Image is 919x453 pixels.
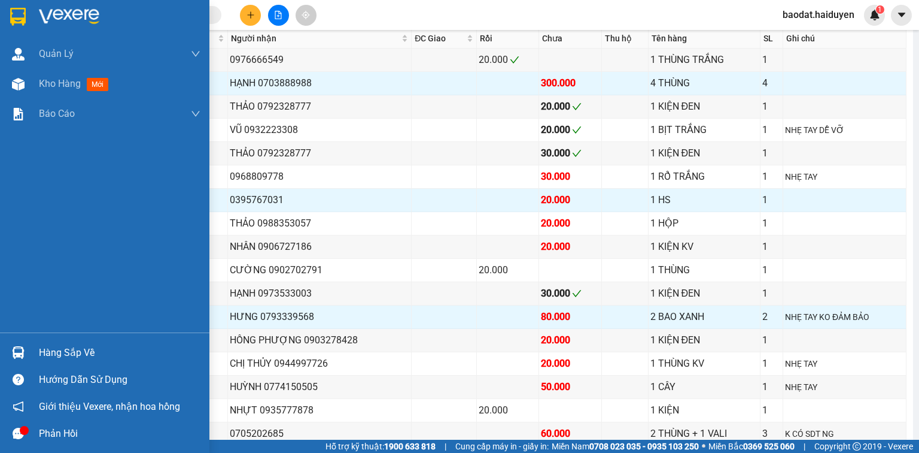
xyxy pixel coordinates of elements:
[541,216,599,231] div: 20.000
[39,425,200,443] div: Phản hồi
[896,10,907,20] span: caret-down
[384,442,436,451] strong: 1900 633 818
[785,170,904,183] div: NHẸ TAY
[13,401,24,412] span: notification
[572,125,582,135] span: check
[762,52,781,67] div: 1
[762,262,781,277] div: 1
[541,379,599,394] div: 50.000
[762,75,781,90] div: 4
[230,262,409,277] div: CƯỜNG 0902702791
[572,289,582,298] span: check
[541,356,599,371] div: 20.000
[479,262,537,277] div: 20.000
[878,5,882,14] span: 1
[762,239,781,254] div: 1
[39,344,200,362] div: Hàng sắp về
[39,78,81,89] span: Kho hàng
[541,146,599,161] div: 30.000
[510,55,519,65] span: check
[650,356,759,371] div: 1 THÙNG KV
[785,427,904,440] div: K CÓ SDT NG
[230,169,409,184] div: 0968809778
[650,426,759,441] div: 2 THÙNG + 1 VALI
[876,5,884,14] sup: 1
[191,49,200,59] span: down
[762,169,781,184] div: 1
[541,99,599,114] div: 20.000
[230,192,409,207] div: 0395767031
[39,399,180,414] span: Giới thiệu Vexere, nhận hoa hồng
[649,29,761,49] th: Tên hàng
[541,309,599,324] div: 80.000
[650,239,759,254] div: 1 KIỆN KV
[541,75,599,90] div: 300.000
[541,333,599,348] div: 20.000
[230,99,409,114] div: THẢO 0792328777
[541,169,599,184] div: 30.000
[650,192,759,207] div: 1 HS
[762,146,781,161] div: 1
[230,333,409,348] div: HỒNG PHƯỢNG 0903278428
[650,146,759,161] div: 1 KIỆN ĐEN
[230,309,409,324] div: HƯNG 0793339568
[39,106,75,121] span: Báo cáo
[785,357,904,370] div: NHẸ TAY
[702,444,705,449] span: ⚪️
[230,379,409,394] div: HUỲNH 0774150505
[230,403,409,418] div: NHỰT 0935777878
[762,379,781,394] div: 1
[13,428,24,439] span: message
[760,29,783,49] th: SL
[477,29,539,49] th: Rồi
[589,442,699,451] strong: 0708 023 035 - 0935 103 250
[415,32,464,45] span: ĐC Giao
[12,346,25,359] img: warehouse-icon
[230,286,409,301] div: HẠNH 0973533003
[230,239,409,254] div: NHÂN 0906727186
[853,442,861,451] span: copyright
[602,29,649,49] th: Thu hộ
[762,99,781,114] div: 1
[541,239,599,254] div: 20.000
[650,333,759,348] div: 1 KIỆN ĐEN
[891,5,912,26] button: caret-down
[230,75,409,90] div: HẠNH 0703888988
[13,374,24,385] span: question-circle
[650,379,759,394] div: 1 CÂY
[296,5,317,26] button: aim
[650,99,759,114] div: 1 KIỆN ĐEN
[650,309,759,324] div: 2 BAO XANH
[552,440,699,453] span: Miền Nam
[302,11,310,19] span: aim
[230,216,409,231] div: THẢO 0988353057
[762,122,781,137] div: 1
[762,309,781,324] div: 2
[445,440,446,453] span: |
[12,108,25,120] img: solution-icon
[87,78,108,91] span: mới
[762,426,781,441] div: 3
[274,11,282,19] span: file-add
[650,216,759,231] div: 1 HỘP
[572,149,582,158] span: check
[650,52,759,67] div: 1 THÙNG TRẮNG
[39,371,200,389] div: Hướng dẫn sử dụng
[268,5,289,26] button: file-add
[541,122,599,137] div: 20.000
[541,192,599,207] div: 20.000
[773,7,864,22] span: baodat.haiduyen
[541,286,599,301] div: 30.000
[650,75,759,90] div: 4 THÙNG
[650,262,759,277] div: 1 THÙNG
[762,192,781,207] div: 1
[572,102,582,111] span: check
[708,440,795,453] span: Miền Bắc
[783,29,906,49] th: Ghi chú
[650,286,759,301] div: 1 KIỆN ĐEN
[743,442,795,451] strong: 0369 525 060
[39,46,74,61] span: Quản Lý
[10,8,26,26] img: logo-vxr
[785,380,904,394] div: NHẸ TAY
[12,78,25,90] img: warehouse-icon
